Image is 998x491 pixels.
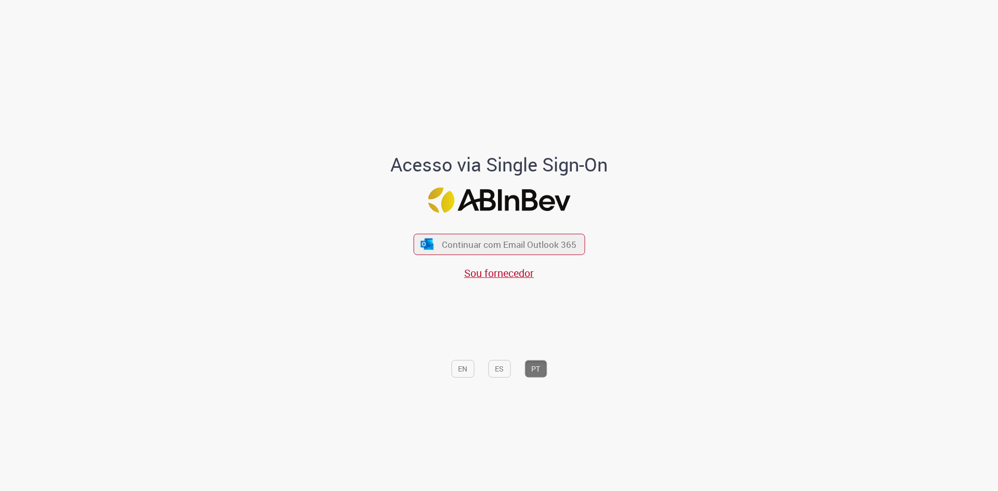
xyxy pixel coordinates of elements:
button: EN [451,360,474,378]
button: ES [488,360,510,378]
img: ícone Azure/Microsoft 360 [420,238,435,249]
a: Sou fornecedor [464,266,534,280]
h1: Acesso via Single Sign-On [355,154,644,175]
span: Continuar com Email Outlook 365 [442,238,576,250]
button: PT [524,360,547,378]
img: Logo ABInBev [428,188,570,213]
button: ícone Azure/Microsoft 360 Continuar com Email Outlook 365 [413,234,585,255]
